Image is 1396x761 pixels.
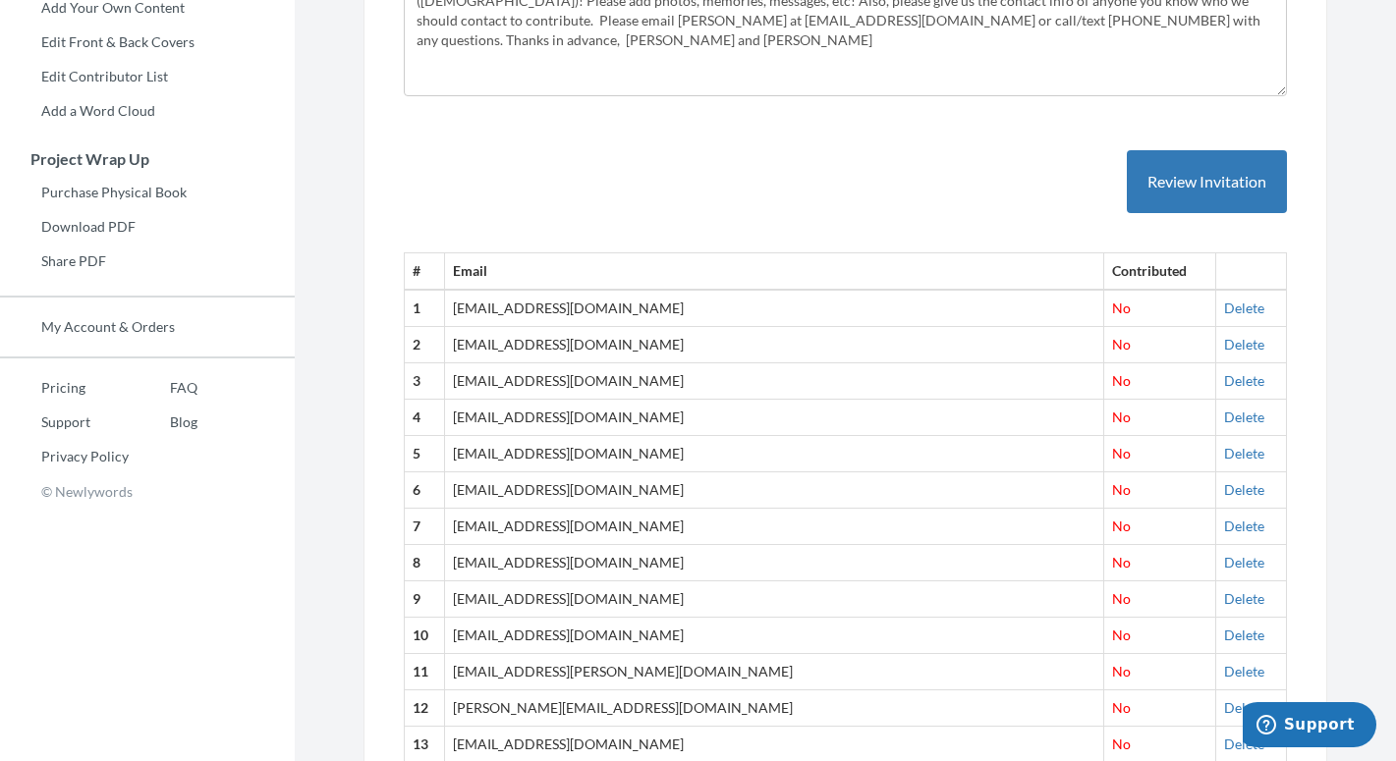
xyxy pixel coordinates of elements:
td: [EMAIL_ADDRESS][DOMAIN_NAME] [444,509,1103,545]
a: Delete [1224,372,1264,389]
th: 7 [405,509,445,545]
td: [EMAIL_ADDRESS][DOMAIN_NAME] [444,290,1103,326]
button: Review Invitation [1127,150,1287,214]
span: No [1112,626,1131,643]
a: Delete [1224,445,1264,462]
a: Delete [1224,336,1264,353]
td: [EMAIL_ADDRESS][PERSON_NAME][DOMAIN_NAME] [444,654,1103,690]
th: 5 [405,436,445,472]
td: [EMAIL_ADDRESS][DOMAIN_NAME] [444,581,1103,618]
td: [EMAIL_ADDRESS][DOMAIN_NAME] [444,436,1103,472]
td: [EMAIL_ADDRESS][DOMAIN_NAME] [444,327,1103,363]
span: No [1112,590,1131,607]
a: Delete [1224,663,1264,679]
td: [EMAIL_ADDRESS][DOMAIN_NAME] [444,363,1103,400]
a: Delete [1224,481,1264,498]
th: 11 [405,654,445,690]
th: 1 [405,290,445,326]
a: FAQ [129,373,197,403]
a: Delete [1224,408,1264,425]
span: No [1112,735,1131,752]
th: 4 [405,400,445,436]
span: No [1112,408,1131,425]
a: Delete [1224,590,1264,607]
span: No [1112,517,1131,534]
a: Blog [129,408,197,437]
iframe: Opens a widget where you can chat to one of our agents [1243,702,1376,751]
a: Delete [1224,517,1264,534]
span: No [1112,299,1131,316]
th: 12 [405,690,445,727]
span: No [1112,554,1131,571]
th: Contributed [1103,253,1216,290]
th: 9 [405,581,445,618]
span: No [1112,663,1131,679]
span: No [1112,445,1131,462]
th: 2 [405,327,445,363]
th: 10 [405,618,445,654]
td: [PERSON_NAME][EMAIL_ADDRESS][DOMAIN_NAME] [444,690,1103,727]
td: [EMAIL_ADDRESS][DOMAIN_NAME] [444,545,1103,581]
a: Delete [1224,699,1264,716]
th: 3 [405,363,445,400]
th: # [405,253,445,290]
h3: Project Wrap Up [1,150,295,168]
a: Delete [1224,299,1264,316]
td: [EMAIL_ADDRESS][DOMAIN_NAME] [444,472,1103,509]
span: No [1112,372,1131,389]
td: [EMAIL_ADDRESS][DOMAIN_NAME] [444,618,1103,654]
a: Delete [1224,554,1264,571]
th: Email [444,253,1103,290]
td: [EMAIL_ADDRESS][DOMAIN_NAME] [444,400,1103,436]
span: No [1112,336,1131,353]
th: 8 [405,545,445,581]
th: 6 [405,472,445,509]
a: Delete [1224,626,1264,643]
a: Delete [1224,735,1264,752]
span: No [1112,699,1131,716]
span: No [1112,481,1131,498]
